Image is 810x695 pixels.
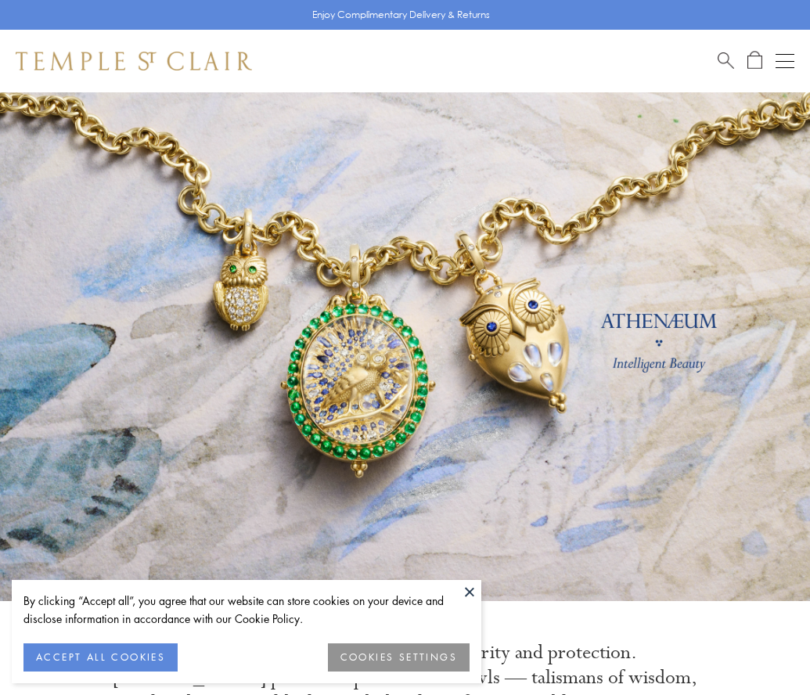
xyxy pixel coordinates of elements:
[312,7,490,23] p: Enjoy Complimentary Delivery & Returns
[16,52,252,70] img: Temple St. Clair
[23,643,178,672] button: ACCEPT ALL COOKIES
[718,51,734,70] a: Search
[328,643,470,672] button: COOKIES SETTINGS
[776,52,794,70] button: Open navigation
[23,592,470,628] div: By clicking “Accept all”, you agree that our website can store cookies on your device and disclos...
[747,51,762,70] a: Open Shopping Bag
